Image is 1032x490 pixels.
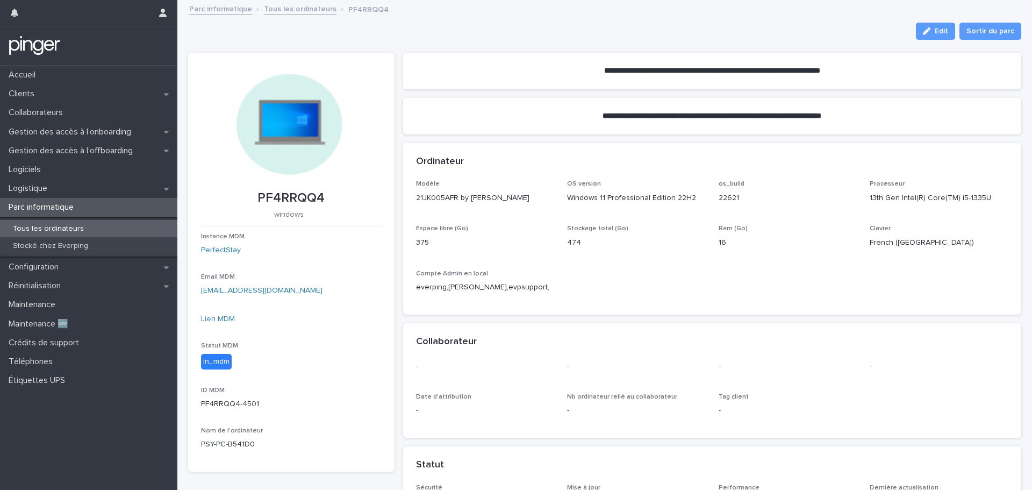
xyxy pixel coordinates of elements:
span: Nom de l'ordinateur [201,428,263,434]
span: Stockage total (Go) [567,225,628,232]
p: Téléphones [4,357,61,367]
span: Sortir du parc [966,26,1014,37]
a: Tous les ordinateurs [264,2,336,15]
p: 375 [416,237,555,248]
p: Maintenance [4,300,64,310]
span: Nb ordinateur relié au collaborateur [567,394,677,400]
a: Parc informatique [189,2,252,15]
span: Modèle [416,181,440,187]
p: 21JK005AFR by [PERSON_NAME] [416,193,555,204]
p: Logistique [4,183,56,194]
p: Gestion des accès à l’offboarding [4,146,141,156]
div: in_mdm [201,354,232,370]
span: Statut MDM [201,343,238,349]
p: Maintenance 🆕 [4,319,77,329]
span: Espace libre (Go) [416,225,468,232]
p: 22621 [719,193,857,204]
p: Stocké chez Everping [4,242,97,251]
a: [EMAIL_ADDRESS][DOMAIN_NAME] [201,287,322,294]
p: everping,[PERSON_NAME],evpsupport, [416,282,555,293]
span: OS version [567,181,601,187]
button: Sortir du parc [959,23,1021,40]
p: Parc informatique [4,202,82,212]
h2: Statut [416,459,444,471]
span: Email MDM [201,274,235,280]
span: Edit [935,27,948,35]
span: Date d'attribution [416,394,471,400]
p: Tous les ordinateurs [4,224,92,233]
h2: Collaborateur [416,336,477,348]
p: - [870,360,1008,372]
p: French ([GEOGRAPHIC_DATA]) [870,237,1008,248]
p: Collaborateurs [4,108,71,118]
span: Ram (Go) [719,225,748,232]
span: Instance MDM [201,233,245,240]
p: PF4RRQQ4 [348,3,389,15]
img: mTgBEunGTSyRkCgitkcU [9,35,61,56]
p: - [719,405,857,416]
p: PF4RRQQ4-4501 [201,399,382,410]
p: - [567,405,706,416]
p: Réinitialisation [4,281,69,291]
p: windows [201,210,377,219]
p: Configuration [4,262,67,272]
p: Clients [4,89,43,99]
p: - [416,360,555,372]
p: - [416,405,555,416]
p: Gestion des accès à l’onboarding [4,127,140,137]
button: Edit [916,23,955,40]
span: Clavier [870,225,891,232]
p: Logiciels [4,165,49,175]
p: 16 [719,237,857,248]
span: Processeur [870,181,905,187]
a: PerfectStay [201,245,241,256]
p: PSY-PC-B541D0 [201,439,382,450]
p: - [719,360,857,372]
h2: Ordinateur [416,156,464,168]
p: Crédits de support [4,338,88,348]
span: Compte Admin en local [416,271,488,277]
p: 474 [567,237,706,248]
p: Étiquettes UPS [4,375,74,386]
p: Accueil [4,70,44,80]
p: PF4RRQQ4 [201,190,382,206]
a: Lien MDM [201,315,235,323]
span: ID MDM [201,387,225,394]
p: 13th Gen Intel(R) Core(TM) i5-1335U [870,193,1008,204]
span: Tag client [719,394,749,400]
p: Windows 11 Professional Edition 22H2 [567,193,706,204]
p: - [567,360,706,372]
span: os_build [719,181,744,187]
